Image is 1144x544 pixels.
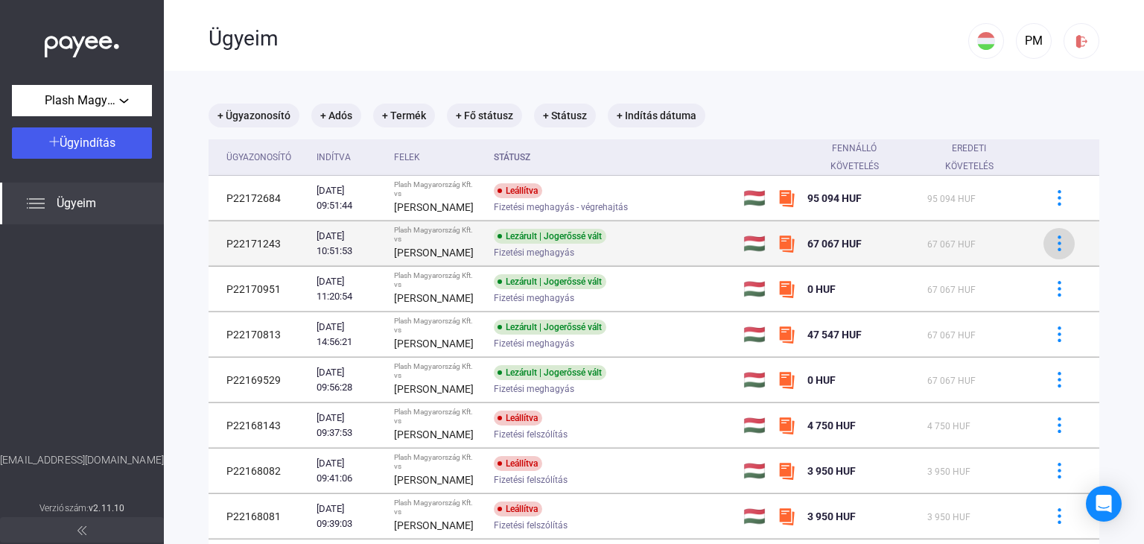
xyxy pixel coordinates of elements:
[49,136,60,147] img: plus-white.svg
[778,235,795,253] img: szamlazzhu-mini
[494,426,568,443] span: Fizetési felszólítás
[927,194,976,204] span: 95 094 HUF
[737,358,772,402] td: 🇭🇺
[927,285,976,295] span: 67 067 HUF
[1064,23,1099,59] button: logout-red
[927,466,970,477] span: 3 950 HUF
[12,127,152,159] button: Ügyindítás
[494,335,574,352] span: Fizetési meghagyás
[1052,372,1067,388] img: more-blue
[807,465,856,477] span: 3 950 HUF
[737,176,772,221] td: 🇭🇺
[77,526,86,535] img: arrow-double-left-grey.svg
[494,411,542,426] div: Leállítva
[927,330,976,341] span: 67 067 HUF
[807,374,836,386] span: 0 HUF
[209,176,311,221] td: P22172684
[494,380,574,398] span: Fizetési meghagyás
[778,189,795,207] img: szamlazzhu-mini
[494,229,606,244] div: Lezárult | Jogerőssé vált
[494,365,606,380] div: Lezárult | Jogerőssé vált
[317,274,382,304] div: [DATE] 11:20:54
[209,403,311,448] td: P22168143
[1074,34,1090,49] img: logout-red
[778,280,795,298] img: szamlazzhu-mini
[494,244,574,262] span: Fizetési meghagyás
[317,148,382,166] div: Indítva
[494,183,542,198] div: Leállítva
[394,408,482,426] div: Plash Magyarország Kft. vs
[45,28,119,58] img: white-payee-white-dot.svg
[311,104,361,127] mat-chip: + Adós
[12,85,152,116] button: Plash Magyarország Kft.
[1043,273,1075,305] button: more-blue
[807,510,856,522] span: 3 950 HUF
[317,456,382,486] div: [DATE] 09:41:06
[317,365,382,395] div: [DATE] 09:56:28
[807,192,862,204] span: 95 094 HUF
[1052,190,1067,206] img: more-blue
[1052,463,1067,478] img: more-blue
[1043,319,1075,350] button: more-blue
[927,421,970,431] span: 4 750 HUF
[608,104,705,127] mat-chip: + Indítás dátuma
[317,183,382,213] div: [DATE] 09:51:44
[1043,455,1075,487] button: more-blue
[737,267,772,311] td: 🇭🇺
[1043,410,1075,441] button: more-blue
[1052,508,1067,524] img: more-blue
[394,474,474,486] strong: [PERSON_NAME]
[1043,364,1075,396] button: more-blue
[1052,326,1067,342] img: more-blue
[209,104,299,127] mat-chip: + Ügyazonosító
[807,420,856,431] span: 4 750 HUF
[394,499,482,516] div: Plash Magyarország Kft. vs
[494,320,606,335] div: Lezárult | Jogerőssé vált
[394,201,474,213] strong: [PERSON_NAME]
[778,371,795,389] img: szamlazzhu-mini
[968,23,1004,59] button: HU
[394,428,474,440] strong: [PERSON_NAME]
[45,92,119,110] span: Plash Magyarország Kft.
[394,519,474,531] strong: [PERSON_NAME]
[394,362,482,380] div: Plash Magyarország Kft. vs
[1052,235,1067,251] img: more-blue
[1052,417,1067,433] img: more-blue
[488,139,737,176] th: Státusz
[394,271,482,289] div: Plash Magyarország Kft. vs
[447,104,522,127] mat-chip: + Fő státusz
[927,139,1025,175] div: Eredeti követelés
[737,221,772,266] td: 🇭🇺
[494,516,568,534] span: Fizetési felszólítás
[394,317,482,335] div: Plash Magyarország Kft. vs
[1043,228,1075,259] button: more-blue
[60,136,115,150] span: Ügyindítás
[494,502,542,516] div: Leállítva
[209,221,311,266] td: P22171243
[57,194,96,212] span: Ügyeim
[778,326,795,344] img: szamlazzhu-mini
[226,148,305,166] div: Ügyazonosító
[737,403,772,448] td: 🇭🇺
[807,329,862,341] span: 47 547 HUF
[317,229,382,259] div: [DATE] 10:51:53
[394,148,420,166] div: Felek
[1086,486,1122,522] div: Open Intercom Messenger
[317,320,382,350] div: [DATE] 14:56:21
[927,239,976,250] span: 67 067 HUF
[1021,32,1046,50] div: PM
[1043,501,1075,532] button: more-blue
[927,376,976,386] span: 67 067 HUF
[1043,183,1075,214] button: more-blue
[778,462,795,480] img: szamlazzhu-mini
[209,26,968,51] div: Ügyeim
[27,194,45,212] img: list.svg
[226,148,291,166] div: Ügyazonosító
[494,289,574,307] span: Fizetési meghagyás
[394,292,474,304] strong: [PERSON_NAME]
[927,139,1011,175] div: Eredeti követelés
[494,471,568,489] span: Fizetési felszólítás
[394,180,482,198] div: Plash Magyarország Kft. vs
[209,449,311,493] td: P22168082
[89,503,124,513] strong: v2.11.10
